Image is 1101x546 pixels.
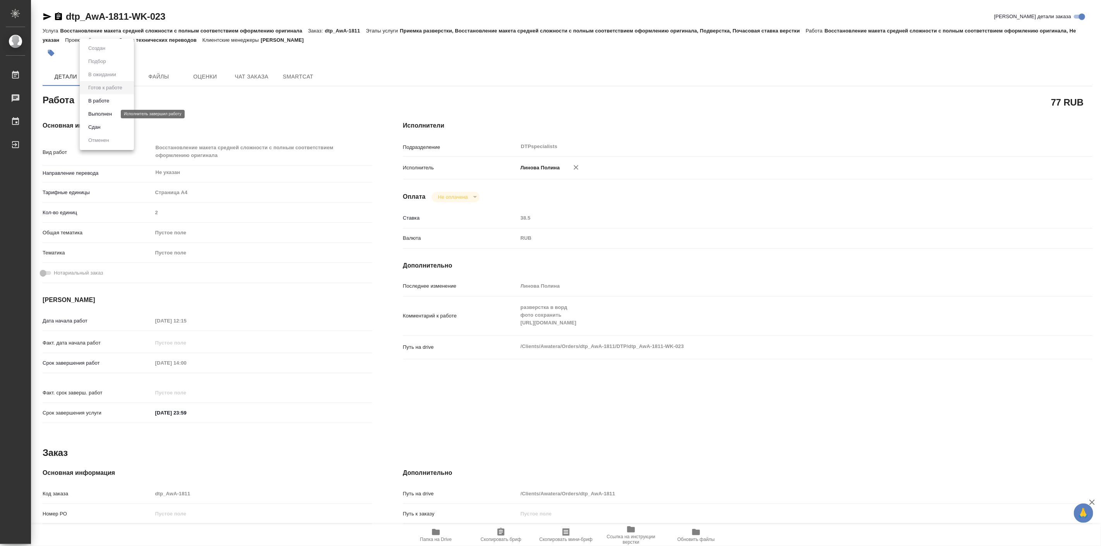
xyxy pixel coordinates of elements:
[86,110,114,118] button: Выполнен
[86,136,111,145] button: Отменен
[86,84,125,92] button: Готов к работе
[86,97,111,105] button: В работе
[86,44,108,53] button: Создан
[86,70,118,79] button: В ожидании
[86,123,103,131] button: Сдан
[86,57,108,66] button: Подбор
